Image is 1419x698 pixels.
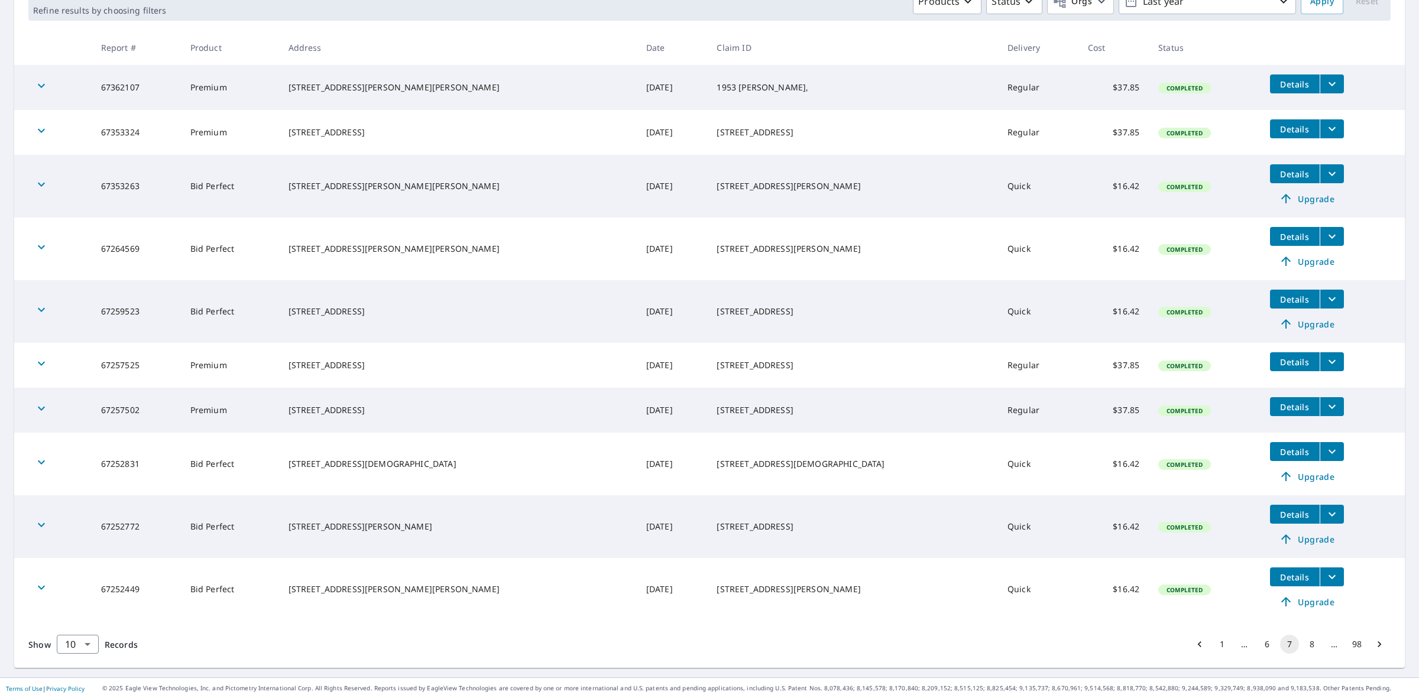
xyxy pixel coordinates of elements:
td: Premium [181,388,279,433]
button: detailsBtn-67257502 [1270,397,1320,416]
span: Details [1277,356,1313,368]
td: [DATE] [637,65,708,110]
div: [STREET_ADDRESS][PERSON_NAME][PERSON_NAME] [289,243,627,255]
span: Completed [1159,460,1210,469]
div: [STREET_ADDRESS] [289,359,627,371]
td: Bid Perfect [181,433,279,495]
td: [STREET_ADDRESS][PERSON_NAME] [707,558,998,621]
span: Upgrade [1277,532,1337,546]
span: Details [1277,124,1313,135]
td: 67259523 [92,280,181,343]
button: Go to previous page [1190,635,1209,654]
td: [DATE] [637,558,708,621]
span: Completed [1159,407,1210,415]
p: | [6,685,85,692]
span: Details [1277,168,1313,180]
td: Quick [998,155,1078,217]
span: Completed [1159,245,1210,254]
p: © 2025 Eagle View Technologies, Inc. and Pictometry International Corp. All Rights Reserved. Repo... [102,684,1413,693]
div: [STREET_ADDRESS][PERSON_NAME][PERSON_NAME] [289,82,627,93]
td: 67362107 [92,65,181,110]
td: [STREET_ADDRESS] [707,495,998,558]
div: [STREET_ADDRESS][PERSON_NAME][PERSON_NAME] [289,180,627,192]
div: [STREET_ADDRESS][PERSON_NAME] [289,521,627,533]
div: … [1235,638,1254,650]
th: Status [1149,30,1261,65]
td: [STREET_ADDRESS] [707,343,998,388]
span: Upgrade [1277,595,1337,609]
td: $37.85 [1078,343,1149,388]
button: Go to page 1 [1213,635,1232,654]
td: Quick [998,558,1078,621]
th: Cost [1078,30,1149,65]
button: filesDropdownBtn-67252772 [1320,505,1344,524]
th: Address [279,30,637,65]
button: filesDropdownBtn-67264569 [1320,227,1344,246]
span: Upgrade [1277,191,1337,206]
button: Go to page 8 [1303,635,1321,654]
th: Product [181,30,279,65]
a: Upgrade [1270,189,1344,208]
a: Upgrade [1270,592,1344,611]
td: [DATE] [637,110,708,155]
td: Premium [181,65,279,110]
div: [STREET_ADDRESS] [289,126,627,138]
span: Details [1277,231,1313,242]
span: Completed [1159,84,1210,92]
a: Upgrade [1270,467,1344,486]
td: 67353324 [92,110,181,155]
td: $16.42 [1078,217,1149,280]
a: Terms of Use [6,684,43,693]
a: Upgrade [1270,530,1344,548]
span: Completed [1159,183,1210,191]
td: Premium [181,343,279,388]
td: Regular [998,388,1078,433]
nav: pagination navigation [1188,635,1391,654]
td: [STREET_ADDRESS] [707,110,998,155]
th: Date [637,30,708,65]
td: Bid Perfect [181,217,279,280]
span: Completed [1159,523,1210,531]
td: 67252831 [92,433,181,495]
td: [STREET_ADDRESS] [707,280,998,343]
div: [STREET_ADDRESS][DEMOGRAPHIC_DATA] [289,458,627,470]
button: detailsBtn-67353263 [1270,164,1320,183]
td: [DATE] [637,217,708,280]
td: $16.42 [1078,495,1149,558]
button: filesDropdownBtn-67252449 [1320,567,1344,586]
button: detailsBtn-67257525 [1270,352,1320,371]
td: [STREET_ADDRESS] [707,388,998,433]
button: detailsBtn-67252772 [1270,505,1320,524]
td: Bid Perfect [181,495,279,558]
button: page 7 [1280,635,1299,654]
td: Bid Perfect [181,280,279,343]
button: detailsBtn-67252831 [1270,442,1320,461]
span: Completed [1159,129,1210,137]
span: Completed [1159,362,1210,370]
th: Report # [92,30,181,65]
span: Upgrade [1277,254,1337,268]
td: [DATE] [637,155,708,217]
span: Upgrade [1277,469,1337,483]
button: filesDropdownBtn-67259523 [1320,290,1344,309]
button: filesDropdownBtn-67257502 [1320,397,1344,416]
button: filesDropdownBtn-67252831 [1320,442,1344,461]
td: Regular [998,110,1078,155]
button: detailsBtn-67252449 [1270,567,1320,586]
td: [STREET_ADDRESS][PERSON_NAME] [707,155,998,217]
a: Upgrade [1270,314,1344,333]
button: filesDropdownBtn-67362107 [1320,74,1344,93]
td: [DATE] [637,495,708,558]
div: Show 10 records [57,635,99,654]
td: Quick [998,217,1078,280]
div: … [1325,638,1344,650]
a: Privacy Policy [46,684,85,693]
th: Delivery [998,30,1078,65]
td: [DATE] [637,343,708,388]
button: detailsBtn-67353324 [1270,119,1320,138]
span: Completed [1159,586,1210,594]
span: Completed [1159,308,1210,316]
td: [DATE] [637,433,708,495]
td: 1953 [PERSON_NAME], [707,65,998,110]
td: Premium [181,110,279,155]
